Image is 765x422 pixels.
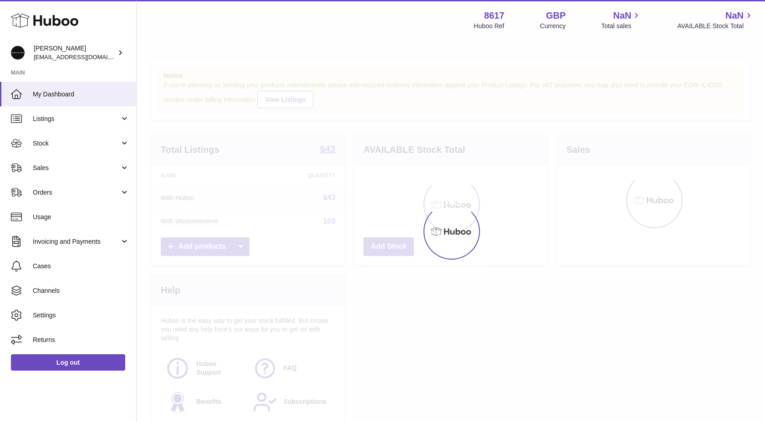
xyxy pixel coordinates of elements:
span: NaN [725,10,744,22]
div: [PERSON_NAME] [34,44,116,61]
span: Settings [33,311,129,320]
span: [EMAIL_ADDRESS][DOMAIN_NAME] [34,53,134,60]
a: NaN Total sales [601,10,642,30]
span: Invoicing and Payments [33,237,120,246]
div: Huboo Ref [474,22,505,30]
span: Total sales [601,22,642,30]
span: Sales [33,164,120,172]
span: Returns [33,336,129,344]
a: Log out [11,354,125,371]
a: NaN AVAILABLE Stock Total [677,10,754,30]
span: My Dashboard [33,90,129,99]
span: Usage [33,213,129,221]
strong: GBP [546,10,566,22]
span: Cases [33,262,129,271]
span: Listings [33,115,120,123]
strong: 8617 [484,10,505,22]
div: Currency [540,22,566,30]
span: NaN [613,10,631,22]
span: AVAILABLE Stock Total [677,22,754,30]
img: hello@alfredco.com [11,46,25,60]
span: Stock [33,139,120,148]
span: Orders [33,188,120,197]
span: Channels [33,286,129,295]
